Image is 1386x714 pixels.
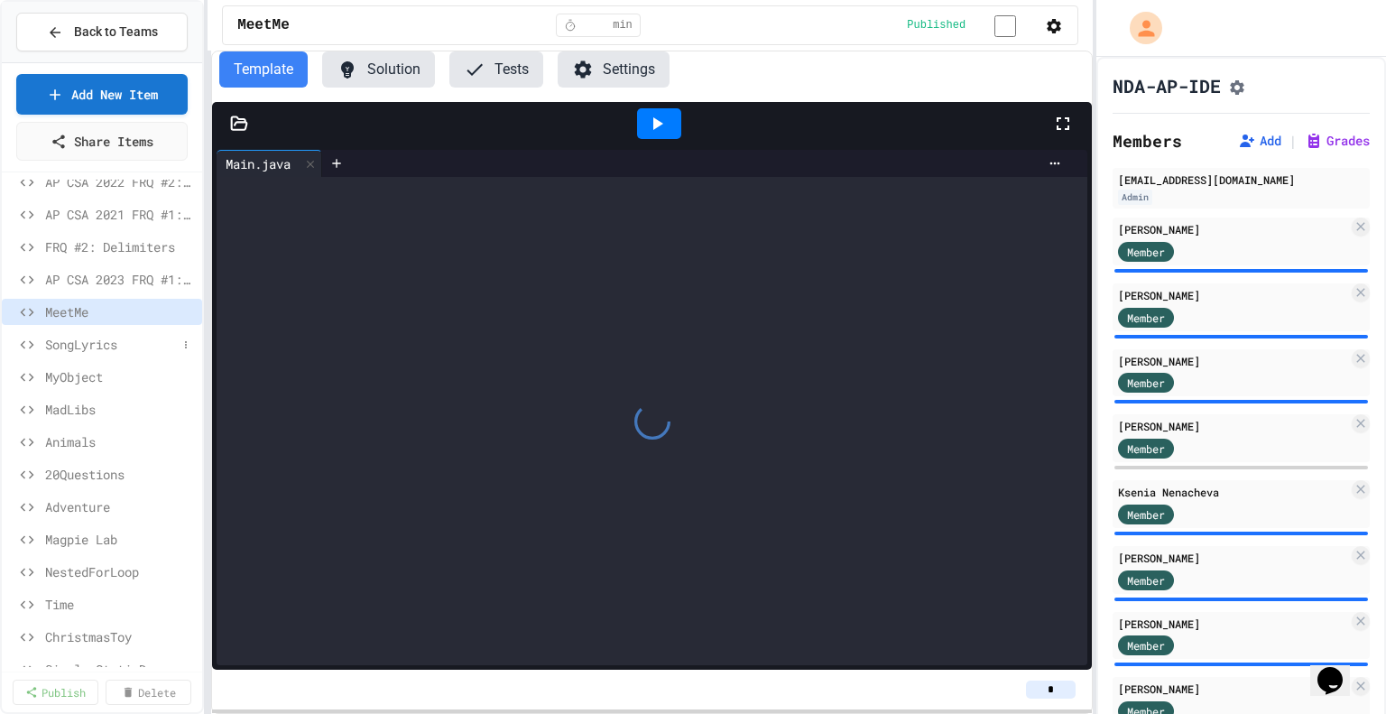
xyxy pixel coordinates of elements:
[1111,7,1167,49] div: My Account
[217,150,322,177] div: Main.java
[1118,287,1348,303] div: [PERSON_NAME]
[1113,128,1182,153] h2: Members
[13,680,98,705] a: Publish
[45,367,195,386] span: MyObject
[45,530,195,549] span: Magpie Lab
[45,335,177,354] span: SongLyrics
[1289,130,1298,152] span: |
[177,336,195,354] button: More options
[1127,244,1165,260] span: Member
[45,237,195,256] span: FRQ #2: Delimiters
[45,432,195,451] span: Animals
[1113,73,1221,98] h1: NDA-AP-IDE
[1118,190,1152,205] div: Admin
[1118,681,1348,697] div: [PERSON_NAME]
[217,154,300,173] div: Main.java
[1305,132,1370,150] button: Grades
[45,400,195,419] span: MadLibs
[322,51,435,88] button: Solution
[449,51,543,88] button: Tests
[219,51,308,88] button: Template
[907,14,1038,36] div: Content is published and visible to students
[558,51,670,88] button: Settings
[1118,616,1348,632] div: [PERSON_NAME]
[1118,550,1348,566] div: [PERSON_NAME]
[16,122,188,161] a: Share Items
[45,595,195,614] span: Time
[45,497,195,516] span: Adventure
[237,14,290,36] span: MeetMe
[45,205,195,224] span: AP CSA 2021 FRQ #1: WordMatch
[16,13,188,51] button: Back to Teams
[1127,637,1165,654] span: Member
[1127,310,1165,326] span: Member
[1127,375,1165,391] span: Member
[45,270,195,289] span: AP CSA 2023 FRQ #1: AppointmentBook
[45,465,195,484] span: 20Questions
[45,302,195,321] span: MeetMe
[1127,506,1165,523] span: Member
[1310,642,1368,696] iframe: chat widget
[45,172,195,191] span: AP CSA 2022 FRQ #2: Textbook
[907,18,966,32] span: Published
[613,18,633,32] span: min
[45,562,195,581] span: NestedForLoop
[74,23,158,42] span: Back to Teams
[1118,418,1348,434] div: [PERSON_NAME]
[1238,132,1281,150] button: Add
[16,74,188,115] a: Add New Item
[1118,353,1348,369] div: [PERSON_NAME]
[1127,572,1165,589] span: Member
[45,660,195,679] span: Circle-StaticDemo
[1127,440,1165,457] span: Member
[1118,484,1348,500] div: Ksenia Nenacheva
[45,627,195,646] span: ChristmasToy
[1118,172,1364,188] div: [EMAIL_ADDRESS][DOMAIN_NAME]
[1228,75,1246,97] button: Assignment Settings
[973,15,1038,37] input: publish toggle
[106,680,191,705] a: Delete
[1118,221,1348,237] div: [PERSON_NAME]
